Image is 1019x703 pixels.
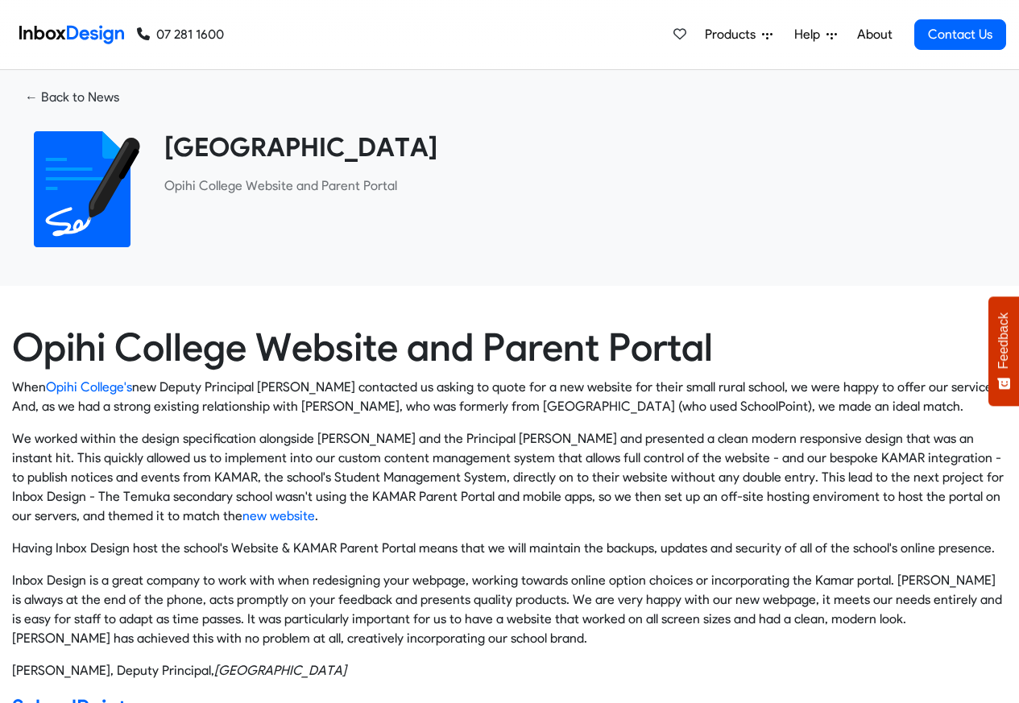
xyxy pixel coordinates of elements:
[705,25,762,44] span: Products
[12,429,1007,526] p: We worked within the design specification alongside [PERSON_NAME] and the Principal [PERSON_NAME]...
[794,25,826,44] span: Help
[12,378,1007,416] p: When new Deputy Principal [PERSON_NAME] contacted us asking to quote for a new website for their ...
[788,19,843,51] a: Help
[24,131,140,247] img: 2022_01_18_icon_signature.svg
[988,296,1019,406] button: Feedback - Show survey
[214,663,346,678] cite: Opihi College
[46,379,132,395] a: Opihi College's
[164,131,995,163] heading: [GEOGRAPHIC_DATA]
[12,571,1007,648] p: Inbox Design is a great company to work with when redesigning your webpage, working towards onlin...
[12,325,1007,371] h1: Opihi College Website and Parent Portal
[698,19,779,51] a: Products
[242,508,315,523] a: new website
[12,83,132,112] a: ← Back to News
[164,176,995,196] p: ​Opihi College Website and Parent Portal
[914,19,1006,50] a: Contact Us
[12,539,1007,558] p: Having Inbox Design host the school's Website & KAMAR Parent Portal means that we will maintain t...
[996,312,1011,369] span: Feedback
[12,661,1007,680] footer: [PERSON_NAME], Deputy Principal,
[852,19,897,51] a: About
[137,25,224,44] a: 07 281 1600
